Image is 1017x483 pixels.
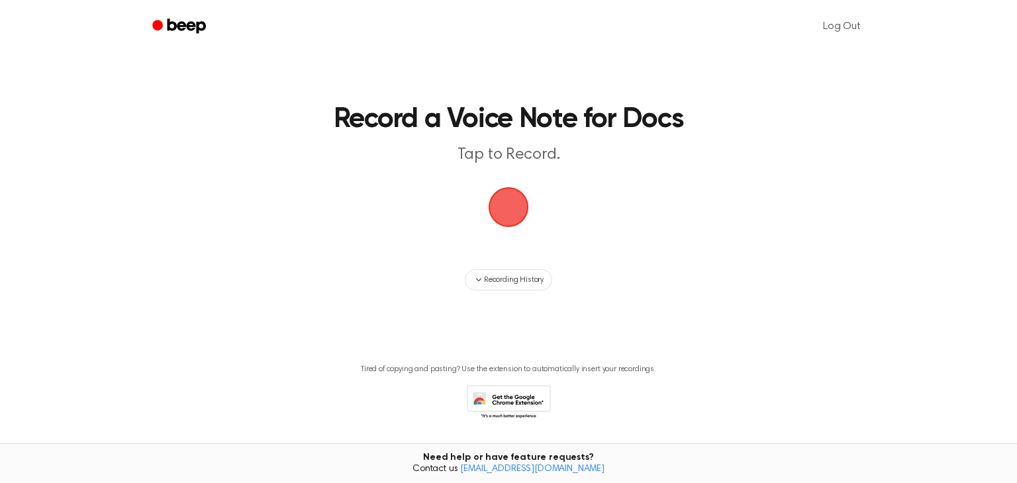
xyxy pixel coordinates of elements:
button: Beep Logo [489,187,528,227]
p: Tap to Record. [254,144,763,166]
a: Beep [143,14,218,40]
span: Contact us [8,464,1009,476]
p: Tired of copying and pasting? Use the extension to automatically insert your recordings. [361,365,656,374]
button: Recording History [465,269,552,290]
a: Log Out [810,11,874,42]
a: [EMAIL_ADDRESS][DOMAIN_NAME] [460,464,605,474]
h1: Record a Voice Note for Docs [169,106,847,134]
span: Recording History [484,274,544,286]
